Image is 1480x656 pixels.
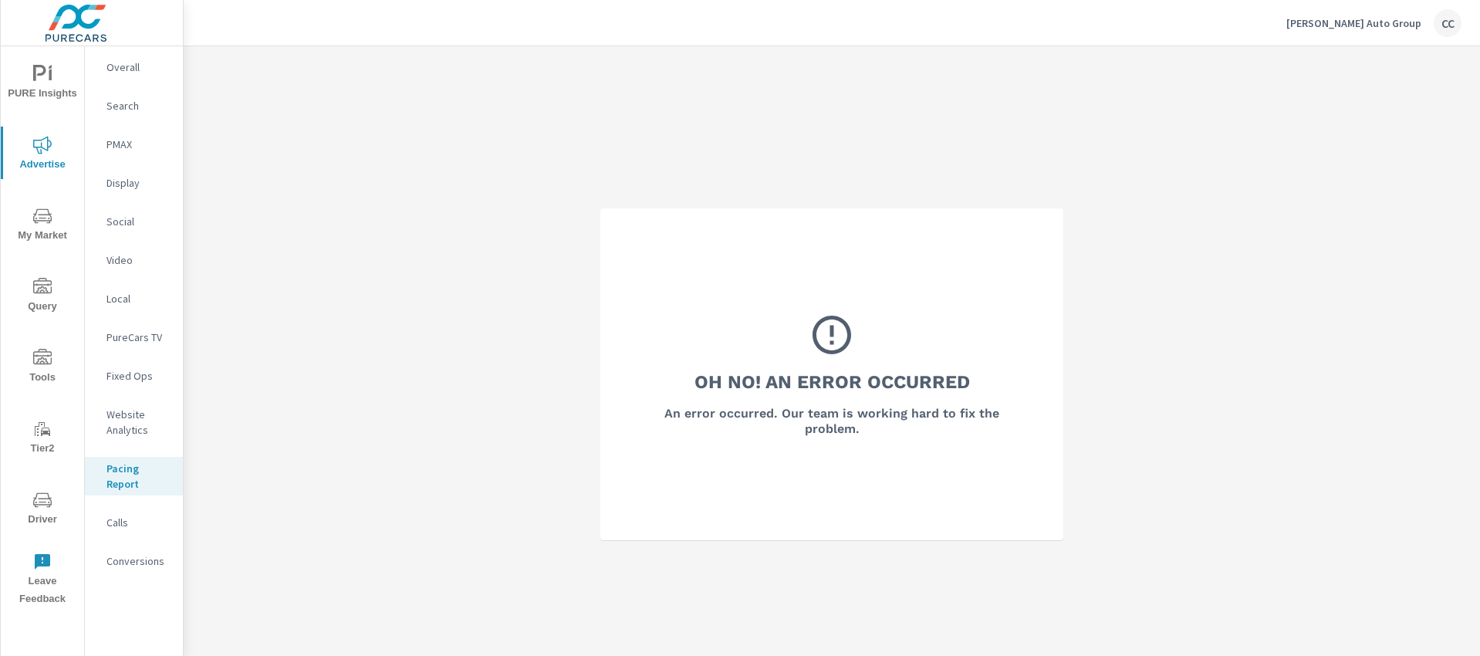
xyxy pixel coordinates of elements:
p: Search [106,98,171,113]
div: Overall [85,56,183,79]
span: Leave Feedback [5,553,79,608]
span: Tools [5,349,79,387]
p: PureCars TV [106,330,171,345]
p: Display [106,175,171,191]
div: Social [85,210,183,233]
p: Video [106,252,171,268]
div: nav menu [1,46,84,614]
span: Advertise [5,136,79,174]
div: Local [85,287,183,310]
span: PURE Insights [5,65,79,103]
span: Driver [5,491,79,529]
p: Overall [106,59,171,75]
div: PureCars TV [85,326,183,349]
div: Calls [85,511,183,534]
div: Display [85,171,183,194]
div: Conversions [85,549,183,573]
span: My Market [5,207,79,245]
p: PMAX [106,137,171,152]
div: PMAX [85,133,183,156]
h6: An error occurred. Our team is working hard to fix the problem. [642,406,1022,437]
div: Website Analytics [85,403,183,441]
p: Conversions [106,553,171,569]
p: Fixed Ops [106,368,171,384]
div: Video [85,249,183,272]
div: CC [1434,9,1461,37]
p: Pacing Report [106,461,171,492]
div: Search [85,94,183,117]
p: Website Analytics [106,407,171,438]
div: Fixed Ops [85,364,183,387]
div: Pacing Report [85,457,183,495]
h3: Oh No! An Error Occurred [694,369,970,395]
p: Calls [106,515,171,530]
p: [PERSON_NAME] Auto Group [1286,16,1421,30]
span: Tier2 [5,420,79,458]
p: Social [106,214,171,229]
span: Query [5,278,79,316]
p: Local [106,291,171,306]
